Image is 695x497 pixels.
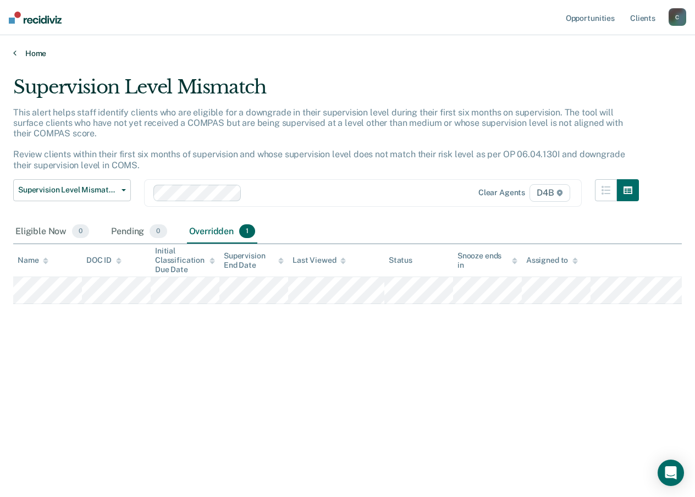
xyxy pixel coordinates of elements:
a: Home [13,48,682,58]
div: Name [18,256,48,265]
div: Overridden1 [187,220,258,244]
div: Supervision End Date [224,251,284,270]
span: 0 [150,224,167,239]
span: Supervision Level Mismatch [18,185,117,195]
div: Supervision Level Mismatch [13,76,639,107]
span: 1 [239,224,255,239]
div: Pending0 [109,220,169,244]
div: Snooze ends in [457,251,517,270]
button: C [669,8,686,26]
button: Supervision Level Mismatch [13,179,131,201]
div: Assigned to [526,256,578,265]
div: Last Viewed [293,256,346,265]
div: DOC ID [86,256,122,265]
div: Initial Classification Due Date [155,246,215,274]
div: Open Intercom Messenger [658,460,684,486]
img: Recidiviz [9,12,62,24]
span: 0 [72,224,89,239]
span: D4B [529,184,570,202]
div: Clear agents [478,188,525,197]
div: Status [389,256,412,265]
div: Eligible Now0 [13,220,91,244]
p: This alert helps staff identify clients who are eligible for a downgrade in their supervision lev... [13,107,625,170]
